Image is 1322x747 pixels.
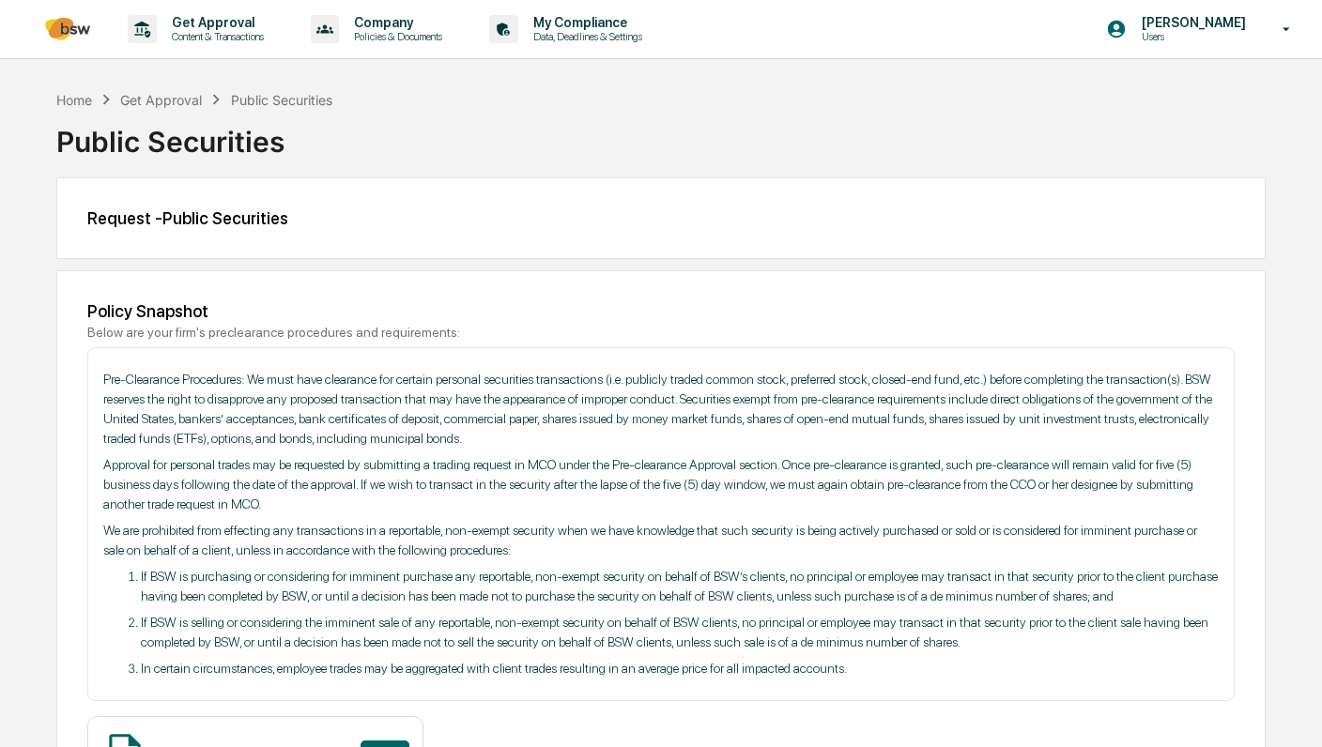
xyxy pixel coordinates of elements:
[141,613,1220,652] p: If BSW is selling or considering the imminent sale of any reportable, non-exempt security on beha...
[87,325,1235,340] div: Below are your firm's preclearance procedures and requirements:
[103,455,1219,514] p: Approval for personal trades may be requested by submitting a trading request in MCO under the Pr...
[120,92,202,108] div: Get Approval
[141,659,1220,678] p: In certain circumstances, employee trades may be aggregated with client trades resulting in an av...
[1127,15,1255,30] p: [PERSON_NAME]
[339,15,452,30] p: Company
[231,92,332,108] div: Public Securities
[103,370,1219,449] p: Pre-Clearance Procedures: We must have clearance for certain personal securities transactions (i....
[141,567,1220,606] p: If BSW is purchasing or considering for imminent purchase any reportable, non-exempt security on ...
[56,92,92,108] div: Home
[339,30,452,43] p: Policies & Documents
[157,15,273,30] p: Get Approval
[157,30,273,43] p: Content & Transactions
[56,110,1266,159] div: Public Securities
[45,18,90,40] img: logo
[87,301,1235,321] div: Policy Snapshot
[518,30,652,43] p: Data, Deadlines & Settings
[518,15,652,30] p: My Compliance
[87,208,1235,228] div: Request - Public Securities
[103,521,1219,560] p: We are prohibited from effecting any transactions in a reportable, non-exempt security when we ha...
[1262,685,1313,736] iframe: Open customer support
[1127,30,1255,43] p: Users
